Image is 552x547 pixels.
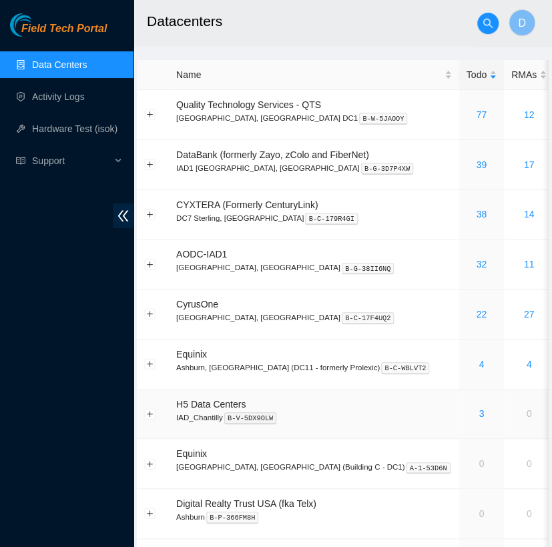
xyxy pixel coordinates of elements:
[478,18,498,29] span: search
[32,59,87,70] a: Data Centers
[527,359,532,370] a: 4
[342,263,394,275] kbd: B-G-38II6NQ
[479,458,484,469] a: 0
[176,261,452,273] p: [GEOGRAPHIC_DATA], [GEOGRAPHIC_DATA]
[145,159,156,170] button: Expand row
[176,299,218,310] span: CyrusOne
[145,458,156,469] button: Expand row
[206,512,259,524] kbd: B-P-366FM8H
[21,23,107,35] span: Field Tech Portal
[524,209,535,219] a: 14
[10,13,67,37] img: Akamai Technologies
[176,448,207,459] span: Equinix
[477,13,499,34] button: search
[524,109,535,120] a: 12
[176,399,246,410] span: H5 Data Centers
[361,163,414,175] kbd: B-G-3D7P4XW
[527,508,532,519] a: 0
[176,498,316,509] span: Digital Realty Trust USA (fka Telx)
[32,91,85,102] a: Activity Logs
[176,362,452,374] p: Ashburn, [GEOGRAPHIC_DATA] (DC11 - formerly Prolexic)
[10,24,107,41] a: Akamai TechnologiesField Tech Portal
[176,349,207,360] span: Equinix
[176,312,452,324] p: [GEOGRAPHIC_DATA], [GEOGRAPHIC_DATA]
[524,309,535,320] a: 27
[524,159,535,170] a: 17
[176,461,452,473] p: [GEOGRAPHIC_DATA], [GEOGRAPHIC_DATA] (Building C - DC1)
[32,147,111,174] span: Support
[527,408,532,419] a: 0
[479,408,484,419] a: 3
[224,412,277,424] kbd: B-V-5DX9OLW
[145,259,156,269] button: Expand row
[145,109,156,120] button: Expand row
[359,113,407,125] kbd: B-W-5JAOOY
[145,359,156,370] button: Expand row
[305,213,358,225] kbd: B-C-179R4GI
[476,209,487,219] a: 38
[176,412,452,424] p: IAD_Chantilly
[381,362,429,374] kbd: B-C-WBLVT2
[476,159,487,170] a: 39
[518,15,526,31] span: D
[406,462,450,474] kbd: A-1-53D6N
[176,511,452,523] p: Ashburn
[176,99,321,110] span: Quality Technology Services - QTS
[176,149,369,160] span: DataBank (formerly Zayo, zColo and FiberNet)
[476,259,487,269] a: 32
[145,408,156,419] button: Expand row
[479,359,484,370] a: 4
[16,156,25,165] span: read
[342,312,394,324] kbd: B-C-17F4UQ2
[145,209,156,219] button: Expand row
[176,112,452,124] p: [GEOGRAPHIC_DATA], [GEOGRAPHIC_DATA] DC1
[476,309,487,320] a: 22
[32,123,117,134] a: Hardware Test (isok)
[524,259,535,269] a: 11
[145,508,156,519] button: Expand row
[176,212,452,224] p: DC7 Sterling, [GEOGRAPHIC_DATA]
[113,203,133,228] span: double-left
[176,162,452,174] p: IAD1 [GEOGRAPHIC_DATA], [GEOGRAPHIC_DATA]
[527,458,532,469] a: 0
[479,508,484,519] a: 0
[176,249,227,259] span: AODC-IAD1
[145,309,156,320] button: Expand row
[176,199,318,210] span: CYXTERA (Formerly CenturyLink)
[509,9,535,36] button: D
[476,109,487,120] a: 77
